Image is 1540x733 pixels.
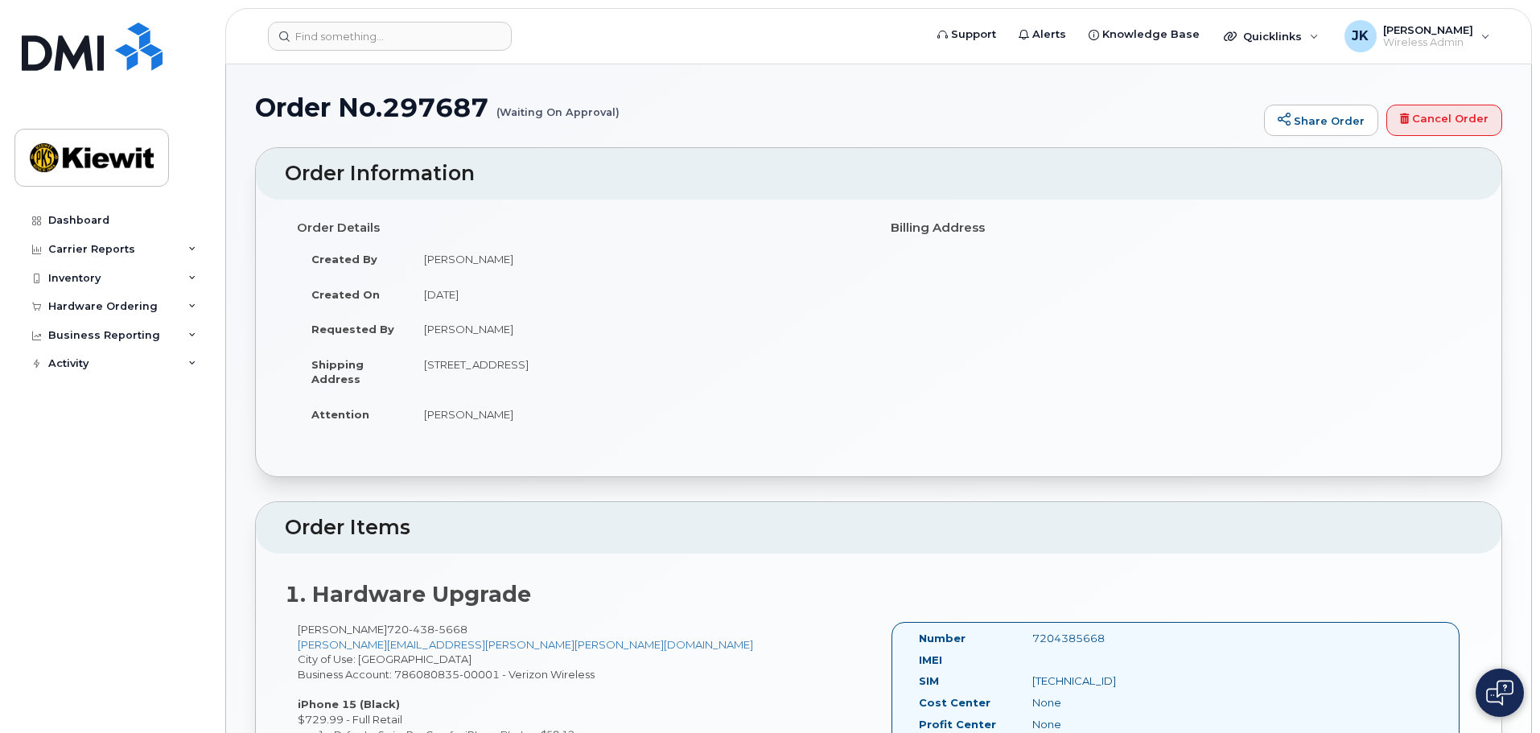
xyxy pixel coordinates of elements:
[311,288,380,301] strong: Created On
[311,323,394,336] strong: Requested By
[891,221,1460,235] h4: Billing Address
[919,653,942,668] label: IMEI
[410,311,867,347] td: [PERSON_NAME]
[311,358,364,386] strong: Shipping Address
[387,623,467,636] span: 720
[298,698,400,710] strong: iPhone 15 (Black)
[255,93,1256,121] h1: Order No.297687
[297,221,867,235] h4: Order Details
[285,163,1472,185] h2: Order Information
[285,581,531,607] strong: 1. Hardware Upgrade
[409,623,434,636] span: 438
[410,277,867,312] td: [DATE]
[410,241,867,277] td: [PERSON_NAME]
[311,253,377,266] strong: Created By
[919,673,939,689] label: SIM
[919,695,990,710] label: Cost Center
[434,623,467,636] span: 5668
[1386,105,1502,137] a: Cancel Order
[1020,695,1180,710] div: None
[919,717,996,732] label: Profit Center
[919,631,966,646] label: Number
[311,408,369,421] strong: Attention
[1020,631,1180,646] div: 7204385668
[1020,673,1180,689] div: [TECHNICAL_ID]
[410,397,867,432] td: [PERSON_NAME]
[298,638,753,651] a: [PERSON_NAME][EMAIL_ADDRESS][PERSON_NAME][PERSON_NAME][DOMAIN_NAME]
[410,347,867,397] td: [STREET_ADDRESS]
[285,517,1472,539] h2: Order Items
[1486,680,1513,706] img: Open chat
[1264,105,1378,137] a: Share Order
[496,93,620,118] small: (Waiting On Approval)
[1020,717,1180,732] div: None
